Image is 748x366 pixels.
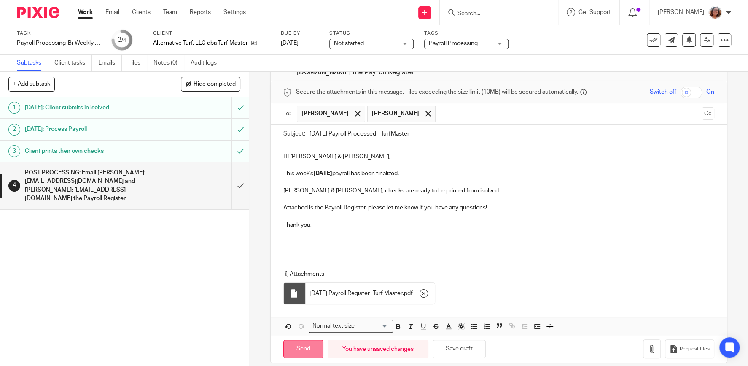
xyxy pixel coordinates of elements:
[283,203,714,212] p: Attached is the Payroll Register, please let me know if you have any questions!
[153,30,270,37] label: Client
[153,55,184,71] a: Notes (0)
[457,10,533,18] input: Search
[25,101,157,114] h1: [DATE]: Client submits in isolved
[433,340,486,358] button: Save draft
[281,40,299,46] span: [DATE]
[372,109,419,118] span: [PERSON_NAME]
[105,8,119,16] a: Email
[163,8,177,16] a: Team
[121,38,126,43] small: /4
[424,30,509,37] label: Tags
[309,289,403,298] span: [DATE] Payroll Register_Turf Master
[8,77,55,91] button: + Add subtask
[706,88,714,96] span: On
[313,171,332,176] strong: [DATE]
[296,88,578,96] span: Secure the attachments in this message. Files exceeding the size limit (10MB) will be secured aut...
[702,107,714,120] button: Cc
[223,8,246,16] a: Settings
[283,169,714,178] p: This week's payroll has been finalized.
[191,55,223,71] a: Audit logs
[358,322,388,331] input: Search for option
[118,35,126,45] div: 3
[8,124,20,136] div: 2
[8,180,20,192] div: 4
[194,81,236,88] span: Hide completed
[128,55,147,71] a: Files
[283,152,714,161] p: Hi [PERSON_NAME] & [PERSON_NAME],
[334,41,364,46] span: Not started
[153,39,247,47] p: Alternative Turf, LLC dba Turf Master Sod
[311,322,357,331] span: Normal text size
[680,346,710,352] span: Request files
[283,270,702,278] p: Attachments
[8,102,20,114] div: 1
[329,30,414,37] label: Status
[17,55,48,71] a: Subtasks
[283,109,293,118] label: To:
[650,88,676,96] span: Switch off
[404,289,413,298] span: pdf
[25,123,157,136] h1: [DATE]: Process Payroll
[17,39,101,47] div: Payroll Processing-Bi-Weekly [DATE] - Alternative Turf/TurfMaster
[658,8,704,16] p: [PERSON_NAME]
[283,221,714,229] p: Thank you,
[8,145,20,157] div: 3
[17,39,101,47] div: Payroll Processing-Bi-Weekly Friday - Alternative Turf/TurfMaster
[281,30,319,37] label: Due by
[309,320,393,333] div: Search for option
[283,340,323,358] input: Send
[190,8,211,16] a: Reports
[17,30,101,37] label: Task
[54,55,92,71] a: Client tasks
[283,187,714,195] p: [PERSON_NAME] & [PERSON_NAME], checks are ready to be printed from isolved.
[98,55,122,71] a: Emails
[301,109,349,118] span: [PERSON_NAME]
[17,7,59,18] img: Pixie
[25,166,157,205] h1: POST PROCESSING: Email [PERSON_NAME]: [EMAIL_ADDRESS][DOMAIN_NAME] and [PERSON_NAME]: [EMAIL_ADDR...
[132,8,151,16] a: Clients
[429,41,478,46] span: Payroll Processing
[305,283,435,304] div: .
[665,339,714,358] button: Request files
[283,130,305,138] label: Subject:
[78,8,93,16] a: Work
[25,145,157,157] h1: Client prints their own checks
[708,6,722,19] img: LB%20Reg%20Headshot%208-2-23.jpg
[578,9,611,15] span: Get Support
[181,77,240,91] button: Hide completed
[328,340,428,358] div: You have unsaved changes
